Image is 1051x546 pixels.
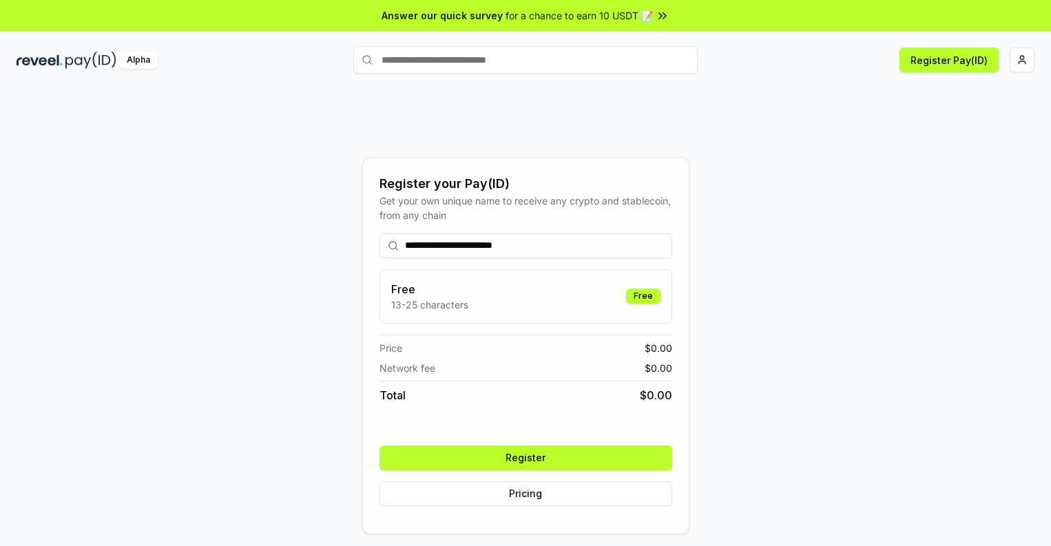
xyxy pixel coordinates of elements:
[391,281,468,297] h3: Free
[119,52,158,69] div: Alpha
[379,445,672,470] button: Register
[645,361,672,375] span: $ 0.00
[626,288,660,304] div: Free
[379,481,672,506] button: Pricing
[379,174,672,193] div: Register your Pay(ID)
[899,48,999,72] button: Register Pay(ID)
[379,341,402,355] span: Price
[645,341,672,355] span: $ 0.00
[379,387,406,403] span: Total
[391,297,468,312] p: 13-25 characters
[17,52,63,69] img: reveel_dark
[65,52,116,69] img: pay_id
[506,8,653,23] span: for a chance to earn 10 USDT 📝
[382,8,503,23] span: Answer our quick survey
[640,387,672,403] span: $ 0.00
[379,193,672,222] div: Get your own unique name to receive any crypto and stablecoin, from any chain
[379,361,435,375] span: Network fee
